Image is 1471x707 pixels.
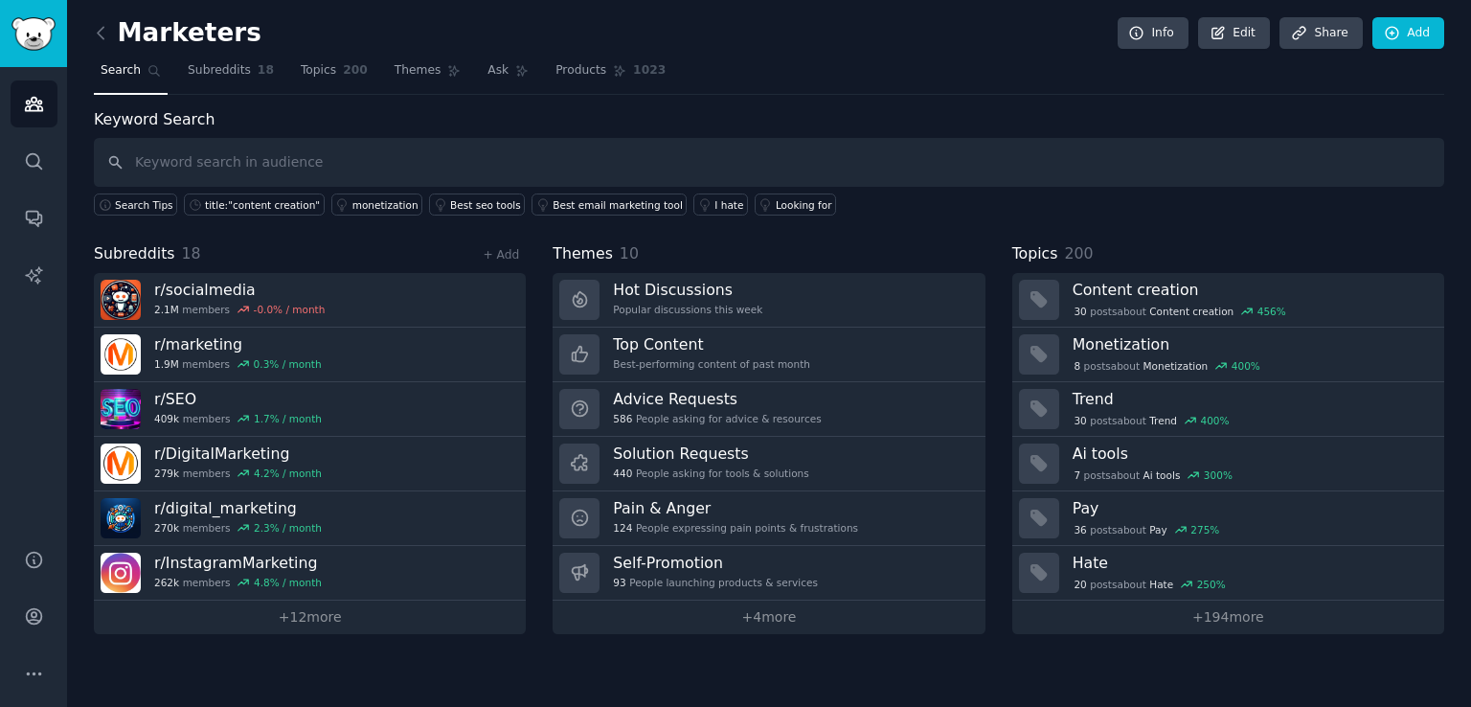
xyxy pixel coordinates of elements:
a: Subreddits18 [181,56,281,95]
span: 30 [1074,414,1086,427]
a: Top ContentBest-performing content of past month [553,328,984,382]
div: People launching products & services [613,576,818,589]
span: Ai tools [1143,468,1181,482]
img: InstagramMarketing [101,553,141,593]
a: monetization [331,194,422,216]
div: Best seo tools [450,198,521,212]
div: Best-performing content of past month [613,357,810,371]
label: Keyword Search [94,110,215,128]
h3: r/ SEO [154,389,322,409]
div: title:"content creation" [205,198,320,212]
a: Pain & Anger124People expressing pain points & frustrations [553,491,984,546]
div: 400 % [1201,414,1230,427]
h3: Content creation [1073,280,1431,300]
span: 440 [613,467,632,480]
div: Best email marketing tool [553,198,683,212]
a: Hot DiscussionsPopular discussions this week [553,273,984,328]
div: 300 % [1204,468,1233,482]
h3: Solution Requests [613,444,808,464]
a: Share [1279,17,1362,50]
span: 262k [154,576,179,589]
a: r/digital_marketing270kmembers2.3% / month [94,491,526,546]
div: People asking for tools & solutions [613,467,808,480]
img: SEO [101,389,141,429]
a: r/marketing1.9Mmembers0.3% / month [94,328,526,382]
img: digital_marketing [101,498,141,538]
h3: Trend [1073,389,1431,409]
a: Ai tools7postsaboutAi tools300% [1012,437,1444,491]
a: Best seo tools [429,194,525,216]
img: marketing [101,334,141,375]
div: People asking for advice & resources [613,412,821,425]
a: r/InstagramMarketing262kmembers4.8% / month [94,546,526,601]
a: Themes [388,56,468,95]
a: Hate20postsaboutHate250% [1012,546,1444,601]
span: 409k [154,412,179,425]
div: post s about [1073,576,1228,593]
span: Trend [1149,414,1177,427]
div: post s about [1073,521,1221,538]
div: members [154,521,322,535]
input: Keyword search in audience [94,138,1444,187]
h2: Marketers [94,18,261,49]
a: +4more [553,601,984,634]
h3: Monetization [1073,334,1431,354]
button: Search Tips [94,194,177,216]
div: 2.3 % / month [254,521,322,535]
a: Search [94,56,168,95]
h3: Self-Promotion [613,553,818,573]
a: Solution Requests440People asking for tools & solutions [553,437,984,491]
span: Search [101,62,141,80]
span: 30 [1074,305,1086,318]
div: 275 % [1190,523,1219,536]
span: Subreddits [94,242,175,266]
img: socialmedia [101,280,141,320]
span: 586 [613,412,632,425]
div: -0.0 % / month [254,303,326,316]
span: Topics [1012,242,1058,266]
div: post s about [1073,412,1232,429]
div: 250 % [1197,578,1226,591]
span: Themes [395,62,441,80]
a: + Add [483,248,519,262]
span: 36 [1074,523,1086,536]
div: 456 % [1257,305,1286,318]
div: Looking for [776,198,832,212]
div: I hate [714,198,743,212]
h3: Hot Discussions [613,280,762,300]
a: Pay36postsaboutPay275% [1012,491,1444,546]
div: members [154,576,322,589]
h3: Hate [1073,553,1431,573]
a: Edit [1198,17,1270,50]
a: Add [1372,17,1444,50]
a: +12more [94,601,526,634]
div: post s about [1073,303,1288,320]
img: DigitalMarketing [101,444,141,484]
span: 1023 [633,62,666,80]
span: 18 [182,244,201,262]
img: GummySearch logo [11,17,56,51]
div: members [154,357,322,371]
div: 1.7 % / month [254,412,322,425]
span: Subreddits [188,62,251,80]
div: post s about [1073,357,1262,375]
span: 93 [613,576,625,589]
h3: r/ socialmedia [154,280,325,300]
a: title:"content creation" [184,194,325,216]
span: Themes [553,242,613,266]
h3: r/ InstagramMarketing [154,553,322,573]
span: 8 [1074,359,1080,373]
div: members [154,303,325,316]
span: Ask [487,62,509,80]
span: Products [555,62,606,80]
h3: Pay [1073,498,1431,518]
a: Self-Promotion93People launching products & services [553,546,984,601]
a: Ask [481,56,535,95]
span: Content creation [1149,305,1233,318]
h3: r/ DigitalMarketing [154,444,322,464]
h3: r/ marketing [154,334,322,354]
a: Advice Requests586People asking for advice & resources [553,382,984,437]
a: Monetization8postsaboutMonetization400% [1012,328,1444,382]
span: Hate [1149,578,1173,591]
span: 10 [620,244,639,262]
